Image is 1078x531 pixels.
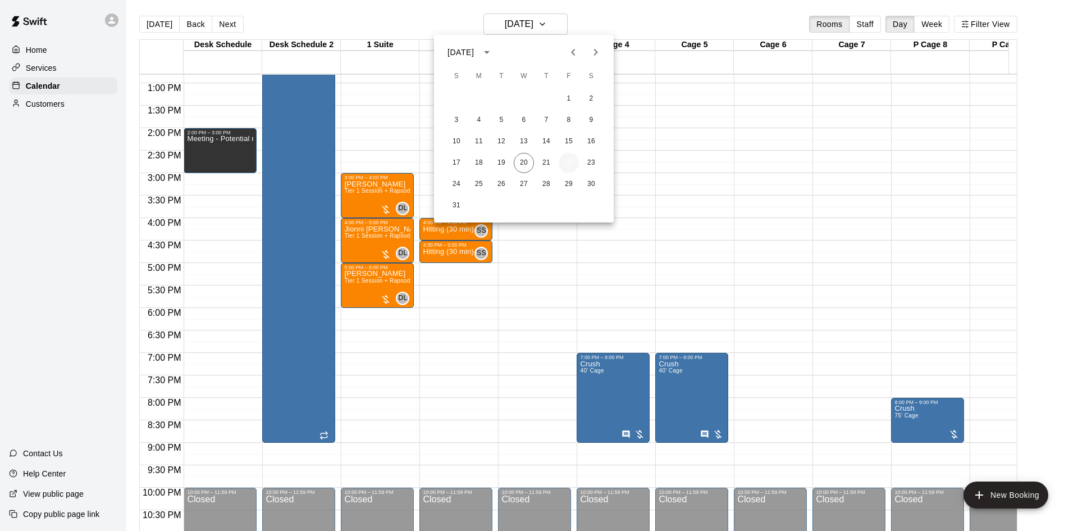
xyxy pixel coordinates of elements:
[469,131,489,152] button: 11
[514,131,534,152] button: 13
[477,43,496,62] button: calendar view is open, switch to year view
[559,110,579,130] button: 8
[446,131,467,152] button: 10
[559,153,579,173] button: 22
[536,153,556,173] button: 21
[491,110,511,130] button: 5
[446,65,467,88] span: Sunday
[469,110,489,130] button: 4
[559,89,579,109] button: 1
[536,174,556,194] button: 28
[491,131,511,152] button: 12
[514,153,534,173] button: 20
[491,153,511,173] button: 19
[446,110,467,130] button: 3
[491,174,511,194] button: 26
[446,174,467,194] button: 24
[491,65,511,88] span: Tuesday
[581,89,601,109] button: 2
[559,65,579,88] span: Friday
[559,174,579,194] button: 29
[581,174,601,194] button: 30
[562,41,584,63] button: Previous month
[514,65,534,88] span: Wednesday
[584,41,607,63] button: Next month
[469,65,489,88] span: Monday
[581,153,601,173] button: 23
[581,65,601,88] span: Saturday
[514,110,534,130] button: 6
[447,47,474,58] div: [DATE]
[514,174,534,194] button: 27
[536,110,556,130] button: 7
[446,153,467,173] button: 17
[469,153,489,173] button: 18
[469,174,489,194] button: 25
[536,131,556,152] button: 14
[446,196,467,216] button: 31
[559,131,579,152] button: 15
[536,65,556,88] span: Thursday
[581,110,601,130] button: 9
[581,131,601,152] button: 16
